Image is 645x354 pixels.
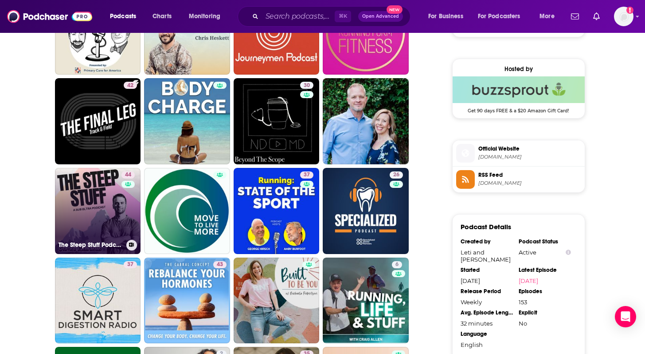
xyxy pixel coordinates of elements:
button: Show profile menu [614,7,633,26]
img: User Profile [614,7,633,26]
div: Release Period [461,288,513,295]
div: Latest Episode [519,266,571,274]
span: More [539,10,555,23]
span: letiandkenji.libsyn.com [478,154,581,160]
div: Search podcasts, credits, & more... [246,6,419,27]
a: 42 [55,78,141,164]
div: Episodes [519,288,571,295]
span: 44 [125,171,131,179]
button: Show Info [566,249,571,256]
span: 37 [127,260,133,269]
svg: Add a profile image [626,7,633,14]
div: 32 minutes [461,320,513,327]
img: Buzzsprout Deal: Get 90 days FREE & a $20 Amazon Gift Card! [453,76,585,103]
div: English [461,341,513,348]
span: ⌘ K [335,11,351,22]
span: 30 [304,81,310,90]
span: RSS Feed [478,171,581,179]
img: Podchaser - Follow, Share and Rate Podcasts [7,8,92,25]
button: open menu [422,9,474,24]
a: Show notifications dropdown [567,9,582,24]
span: 42 [127,81,133,90]
div: Open Intercom Messenger [615,306,636,327]
a: Charts [147,9,177,24]
span: 37 [304,171,310,179]
a: 37 [124,261,137,268]
a: 6 [323,258,409,344]
a: Official Website[DOMAIN_NAME] [456,144,581,163]
div: No [519,320,571,327]
div: Avg. Episode Length [461,309,513,316]
a: Show notifications dropdown [590,9,603,24]
h3: The Steep Stuff Podcast [59,241,123,249]
span: For Podcasters [478,10,520,23]
a: 37 [55,258,141,344]
span: For Business [428,10,463,23]
span: Official Website [478,145,581,153]
a: 42 [124,82,137,89]
input: Search podcasts, credits, & more... [262,9,335,24]
a: RSS Feed[DOMAIN_NAME] [456,170,581,189]
a: 30 [234,78,320,164]
div: 153 [519,298,571,306]
span: Logged in as torisims [614,7,633,26]
span: Monitoring [189,10,220,23]
a: 44The Steep Stuff Podcast [55,168,141,254]
div: [DATE] [461,277,513,284]
a: 37 [234,168,320,254]
span: 6 [395,260,399,269]
div: Leti and [PERSON_NAME] [461,249,513,263]
div: Explicit [519,309,571,316]
span: feeds.buzzsprout.com [478,180,581,187]
a: 26 [390,171,403,179]
a: 43 [213,261,227,268]
div: Active [519,249,571,256]
button: open menu [183,9,232,24]
span: Charts [152,10,172,23]
div: Started [461,266,513,274]
div: Created by [461,238,513,245]
span: 26 [393,171,399,179]
button: open menu [533,9,566,24]
a: Buzzsprout Deal: Get 90 days FREE & a $20 Amazon Gift Card! [453,76,585,113]
span: Get 90 days FREE & a $20 Amazon Gift Card! [453,103,585,114]
a: 37 [300,171,313,179]
div: Hosted by [453,65,585,73]
span: Podcasts [110,10,136,23]
a: 30 [300,82,313,89]
a: 26 [323,168,409,254]
h3: Podcast Details [461,223,511,231]
span: 43 [217,260,223,269]
button: open menu [104,9,148,24]
button: open menu [472,9,533,24]
span: Open Advanced [362,14,399,19]
div: Language [461,330,513,338]
div: Podcast Status [519,238,571,245]
a: [DATE] [519,277,571,284]
span: New [387,5,403,14]
a: 6 [392,261,402,268]
div: Weekly [461,298,513,306]
a: 43 [144,258,230,344]
a: 44 [121,171,135,179]
button: Open AdvancedNew [358,11,403,22]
